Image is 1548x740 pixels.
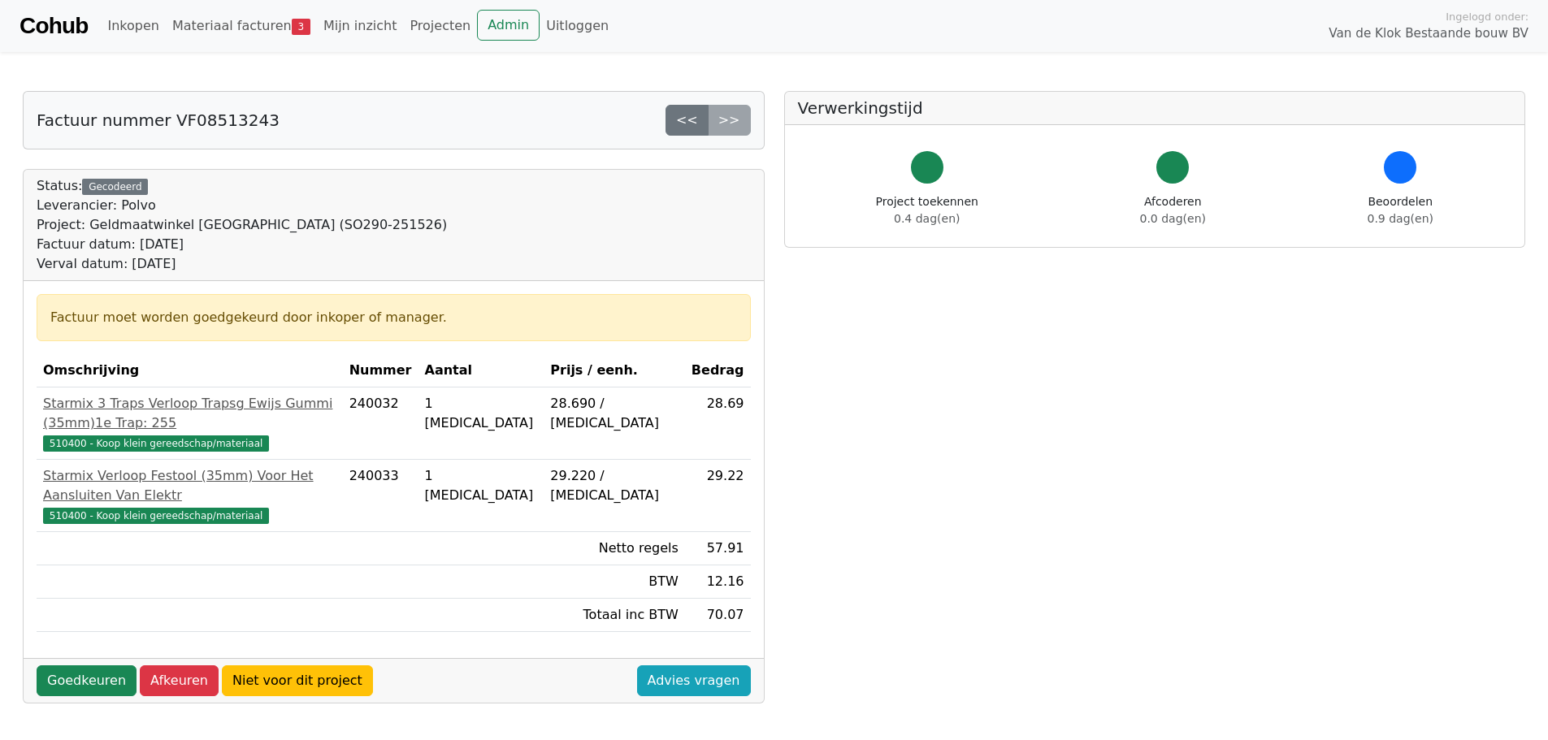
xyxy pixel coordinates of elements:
td: 57.91 [685,532,751,565]
div: Beoordelen [1368,193,1433,227]
span: 3 [292,19,310,35]
div: Status: [37,176,447,274]
a: Cohub [20,6,88,45]
h5: Factuur nummer VF08513243 [37,110,280,130]
th: Bedrag [685,354,751,387]
span: 510400 - Koop klein gereedschap/materiaal [43,435,269,452]
th: Prijs / eenh. [544,354,685,387]
div: Verval datum: [DATE] [37,254,447,274]
td: BTW [544,565,685,599]
span: 510400 - Koop klein gereedschap/materiaal [43,508,269,524]
th: Nummer [343,354,418,387]
td: 240033 [343,460,418,532]
h5: Verwerkingstijd [798,98,1512,118]
a: Afkeuren [140,665,219,696]
td: Totaal inc BTW [544,599,685,632]
td: 28.69 [685,387,751,460]
td: 70.07 [685,599,751,632]
a: Starmix 3 Traps Verloop Trapsg Ewijs Gummi (35mm)1e Trap: 255510400 - Koop klein gereedschap/mate... [43,394,336,452]
div: Factuur datum: [DATE] [37,235,447,254]
div: Afcoderen [1140,193,1206,227]
div: Project toekennen [876,193,978,227]
a: << [666,105,709,136]
div: 1 [MEDICAL_DATA] [425,394,538,433]
td: 240032 [343,387,418,460]
a: Goedkeuren [37,665,137,696]
div: 1 [MEDICAL_DATA] [425,466,538,505]
th: Omschrijving [37,354,343,387]
span: Van de Klok Bestaande bouw BV [1329,24,1528,43]
div: Project: Geldmaatwinkel [GEOGRAPHIC_DATA] (SO290-251526) [37,215,447,235]
div: 28.690 / [MEDICAL_DATA] [550,394,679,433]
th: Aantal [418,354,544,387]
div: 29.220 / [MEDICAL_DATA] [550,466,679,505]
span: Ingelogd onder: [1446,9,1528,24]
span: 0.9 dag(en) [1368,212,1433,225]
span: 0.0 dag(en) [1140,212,1206,225]
a: Projecten [403,10,477,42]
a: Mijn inzicht [317,10,404,42]
span: 0.4 dag(en) [894,212,960,225]
a: Inkopen [101,10,165,42]
td: 12.16 [685,565,751,599]
div: Leverancier: Polvo [37,196,447,215]
td: 29.22 [685,460,751,532]
a: Starmix Verloop Festool (35mm) Voor Het Aansluiten Van Elektr510400 - Koop klein gereedschap/mate... [43,466,336,525]
a: Materiaal facturen3 [166,10,317,42]
div: Starmix 3 Traps Verloop Trapsg Ewijs Gummi (35mm)1e Trap: 255 [43,394,336,433]
a: Admin [477,10,540,41]
div: Factuur moet worden goedgekeurd door inkoper of manager. [50,308,737,327]
div: Gecodeerd [82,179,148,195]
a: Advies vragen [637,665,751,696]
div: Starmix Verloop Festool (35mm) Voor Het Aansluiten Van Elektr [43,466,336,505]
a: Niet voor dit project [222,665,373,696]
a: Uitloggen [540,10,615,42]
td: Netto regels [544,532,685,565]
